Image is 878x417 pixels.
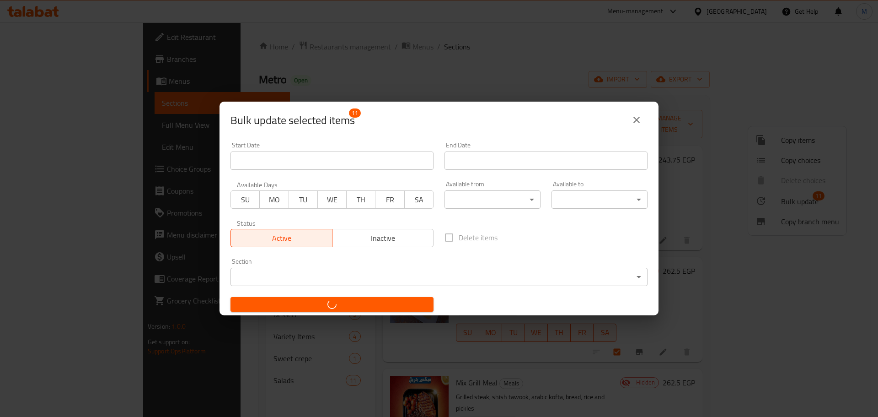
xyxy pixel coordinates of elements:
span: SU [235,193,256,206]
span: TU [293,193,314,206]
button: SU [230,190,260,209]
button: close [626,109,648,131]
span: Inactive [336,232,430,245]
button: TH [346,190,375,209]
button: TU [289,190,318,209]
div: ​ [230,268,648,286]
span: 11 [349,108,361,118]
span: WE [321,193,343,206]
span: Active [235,232,329,245]
span: TH [350,193,372,206]
span: Selected items count [230,113,355,128]
span: SA [408,193,430,206]
div: ​ [444,190,541,209]
span: MO [263,193,285,206]
button: Active [230,229,332,247]
button: FR [375,190,404,209]
div: ​ [551,190,648,209]
button: WE [317,190,347,209]
span: FR [379,193,401,206]
button: MO [259,190,289,209]
button: SA [404,190,434,209]
button: Inactive [332,229,434,247]
span: Delete items [459,232,498,243]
